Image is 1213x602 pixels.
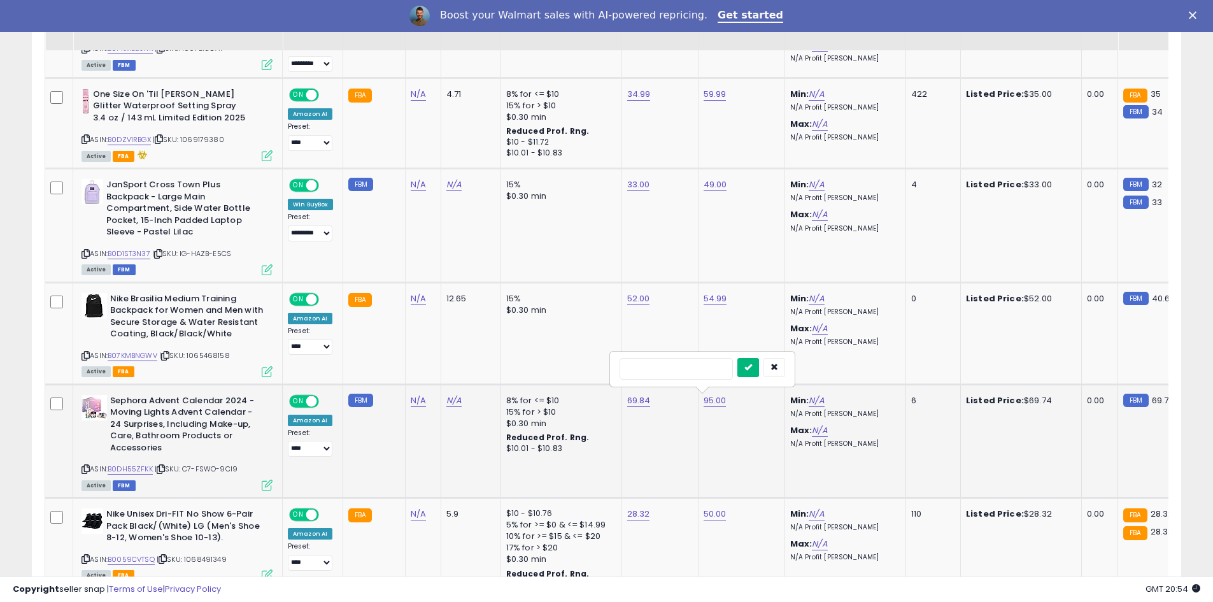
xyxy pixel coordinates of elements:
a: N/A [809,88,824,101]
b: Max: [790,208,812,220]
div: 15% for > $10 [506,406,612,418]
span: 28.32 [1151,526,1174,538]
span: FBM [113,264,136,275]
div: 15% [506,293,612,305]
div: Preset: [288,122,333,151]
a: N/A [411,394,426,407]
a: N/A [809,394,824,407]
b: Sephora Advent Calendar 2024 - Moving Lights Advent Calendar - 24 Surprises, Including Make-up, C... [110,395,265,457]
div: $0.30 min [506,111,612,123]
a: 69.84 [627,394,651,407]
a: 50.00 [704,508,727,520]
span: | SKU: 1065468158 [159,350,230,361]
span: 69.74 [1152,394,1175,406]
a: N/A [411,88,426,101]
b: Listed Price: [966,88,1024,100]
b: Min: [790,508,809,520]
div: 0.00 [1087,179,1108,190]
a: N/A [812,424,827,437]
a: N/A [446,178,462,191]
span: All listings currently available for purchase on Amazon [82,366,111,377]
a: N/A [411,178,426,191]
span: ON [290,180,306,191]
b: JanSport Cross Town Plus Backpack - Large Main Compartment, Side Water Bottle Pocket, 15-Inch Pad... [106,179,261,241]
small: FBM [348,394,373,407]
div: Amazon AI [288,108,332,120]
div: $0.30 min [506,190,612,202]
div: 110 [911,508,951,520]
a: 54.99 [704,292,727,305]
a: N/A [411,508,426,520]
div: ASIN: [82,179,273,273]
div: $10 - $11.72 [506,137,612,148]
a: Terms of Use [109,583,163,595]
div: 4.71 [446,89,491,100]
div: $28.32 [966,508,1072,520]
small: FBM [1123,196,1148,209]
div: 4 [911,179,951,190]
div: $33.00 [966,179,1072,190]
span: FBA [113,151,134,162]
small: FBM [1123,105,1148,118]
div: ASIN: [82,293,273,376]
img: 31VvEa8IT7L._SL40_.jpg [82,179,103,204]
span: All listings currently available for purchase on Amazon [82,264,111,275]
p: N/A Profit [PERSON_NAME] [790,224,896,233]
span: | SKU: IG-HAZB-E5CS [152,248,231,259]
b: Nike Unisex Dri-FIT No Show 6-Pair Pack Black/(White) LG (Men's Shoe 8-12, Women's Shoe 10-13). [106,508,261,547]
div: ASIN: [82,10,273,69]
b: Listed Price: [966,178,1024,190]
span: | SKU: 1069179380 [153,134,224,145]
b: Max: [790,538,812,550]
div: Amazon AI [288,528,332,540]
p: N/A Profit [PERSON_NAME] [790,133,896,142]
div: 17% for > $20 [506,542,612,554]
img: 41yNIE6VtJL._SL40_.jpg [82,395,107,420]
div: Preset: [288,43,333,72]
p: N/A Profit [PERSON_NAME] [790,410,896,419]
i: hazardous material [134,150,148,159]
span: 40.68 [1152,292,1175,305]
div: 15% [506,179,612,190]
a: B0D1ST3N37 [108,248,150,259]
div: $0.30 min [506,305,612,316]
img: 31UPDBorvDL._SL40_.jpg [82,293,107,319]
span: 34 [1152,106,1163,118]
a: N/A [812,322,827,335]
b: Listed Price: [966,508,1024,520]
div: $10.01 - $10.83 [506,148,612,159]
small: FBM [1123,292,1148,305]
a: N/A [809,178,824,191]
span: ON [290,510,306,520]
b: Listed Price: [966,292,1024,305]
div: $35.00 [966,89,1072,100]
div: Preset: [288,542,333,571]
span: OFF [317,396,337,406]
b: Listed Price: [966,394,1024,406]
a: N/A [809,508,824,520]
div: $10 - $10.76 [506,508,612,519]
div: $52.00 [966,293,1072,305]
span: OFF [317,89,337,100]
div: Boost your Walmart sales with AI-powered repricing. [440,9,707,22]
div: $10.01 - $10.83 [506,443,612,454]
a: N/A [411,292,426,305]
small: FBA [348,89,372,103]
div: $0.30 min [506,418,612,429]
small: FBA [1123,89,1147,103]
div: Amazon AI [288,415,332,426]
small: FBM [1123,178,1148,191]
b: Max: [790,424,812,436]
a: B07KMBNGWV [108,350,157,361]
span: FBA [113,366,134,377]
div: 10% for >= $15 & <= $20 [506,531,612,542]
div: 0.00 [1087,89,1108,100]
p: N/A Profit [PERSON_NAME] [790,54,896,63]
p: N/A Profit [PERSON_NAME] [790,338,896,347]
span: ON [290,294,306,305]
a: 28.32 [627,508,650,520]
b: Reduced Prof. Rng. [506,125,590,136]
img: Profile image for Adrian [409,6,430,26]
b: Max: [790,322,812,334]
img: 41Icpuj9XcL._SL40_.jpg [82,508,103,534]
